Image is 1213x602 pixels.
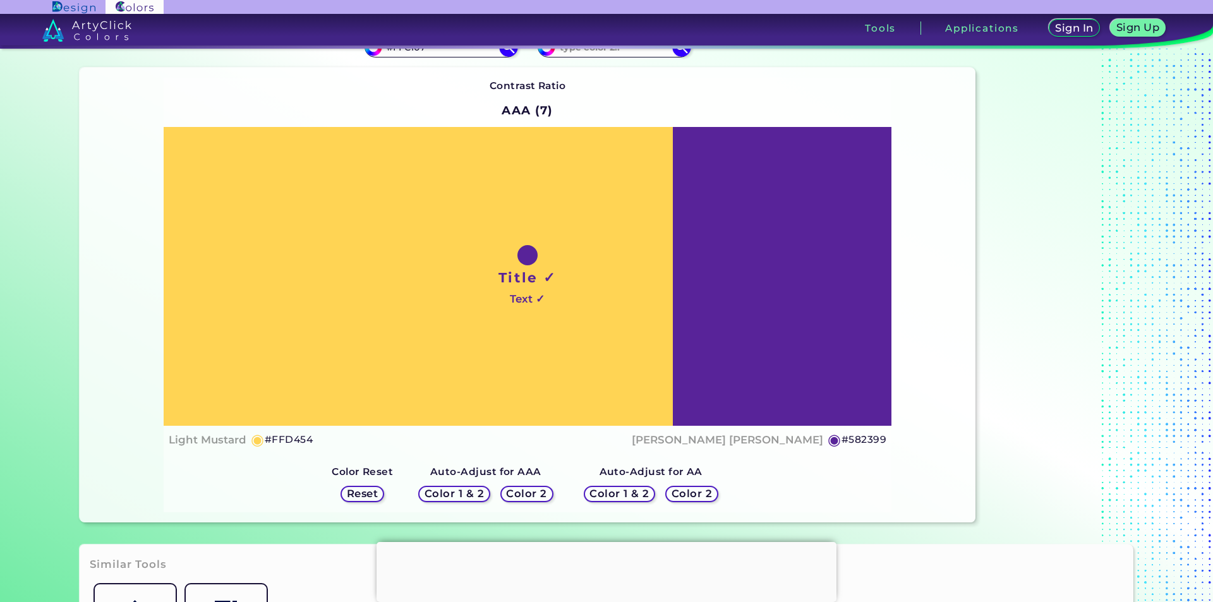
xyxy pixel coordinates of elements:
h5: Color 2 [673,489,711,498]
h5: ◉ [251,432,265,447]
h4: Text ✓ [510,290,545,308]
h5: Color 1 & 2 [592,489,646,498]
img: ArtyClick Design logo [52,1,95,13]
h5: Sign In [1057,23,1092,33]
h2: AAA (7) [496,97,558,124]
a: Sign Up [1113,20,1163,37]
h5: Color 2 [508,489,545,498]
strong: Contrast Ratio [490,80,566,92]
h4: Light Mustard [169,431,246,449]
strong: Color Reset [332,466,393,478]
h5: #FFD454 [265,431,313,448]
h5: Color 1 & 2 [427,489,481,498]
h3: Tools [865,23,896,33]
h3: Similar Tools [90,557,167,572]
h5: Sign Up [1118,23,1158,32]
img: logo_artyclick_colors_white.svg [42,19,131,42]
iframe: Advertisement [377,542,836,599]
h5: #582399 [842,431,886,448]
h1: Title ✓ [498,268,557,287]
h4: [PERSON_NAME] [PERSON_NAME] [632,431,823,449]
strong: Auto-Adjust for AA [600,466,703,478]
h5: ◉ [828,432,842,447]
h3: Applications [945,23,1019,33]
h5: Reset [348,489,377,498]
a: Sign In [1051,20,1098,37]
strong: Auto-Adjust for AAA [430,466,541,478]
